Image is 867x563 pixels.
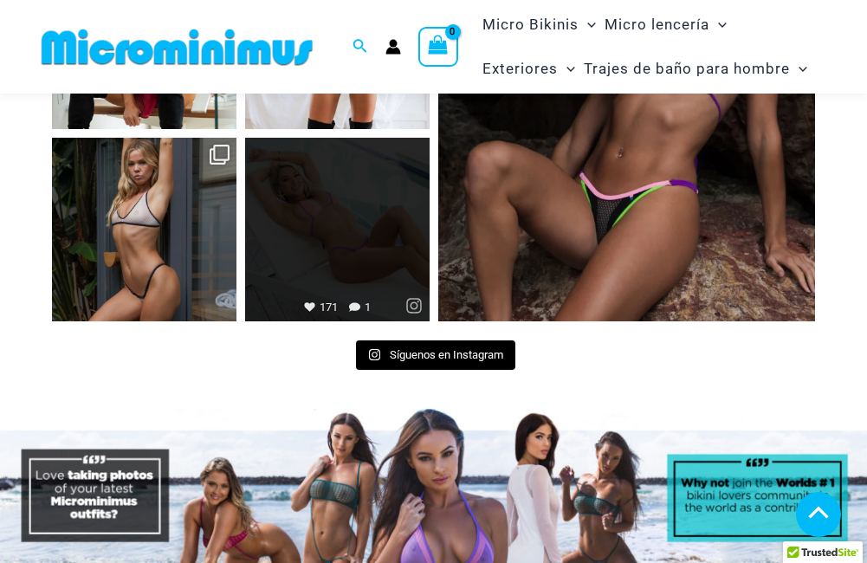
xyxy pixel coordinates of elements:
[418,27,458,67] a: Ver carrito de compras, vacío
[385,39,401,55] a: Enlace del icono de la cuenta
[579,3,596,47] span: Alternar menú
[353,36,368,58] a: Enlace del icono de búsqueda
[600,3,731,47] a: Micro lenceríaMenu ToggleAlternar menú
[478,47,579,91] a: ExterioresMenu ToggleAlternar menú
[390,348,503,361] span: Síguenos en Instagram
[482,60,558,77] font: Exteriores
[558,47,575,91] span: Alternar menú
[405,297,423,314] svg: Instagram
[356,340,515,370] a: Instagram Síguenos en Instagram
[709,3,727,47] span: Alternar menú
[605,16,709,33] font: Micro lencería
[584,60,790,77] font: Trajes de baño para hombre
[400,289,428,321] a: Instagram
[579,47,812,91] a: Trajes de baño para hombreMenu ToggleAlternar menú
[790,47,807,91] span: Alternar menú
[482,16,579,33] font: Micro Bikinis
[478,3,600,47] a: Micro BikinisMenu ToggleAlternar menú
[320,301,338,314] font: 171
[365,301,371,314] font: 1
[368,348,381,361] svg: Instagram
[35,28,320,67] img: MM SHOP LOGO PLANO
